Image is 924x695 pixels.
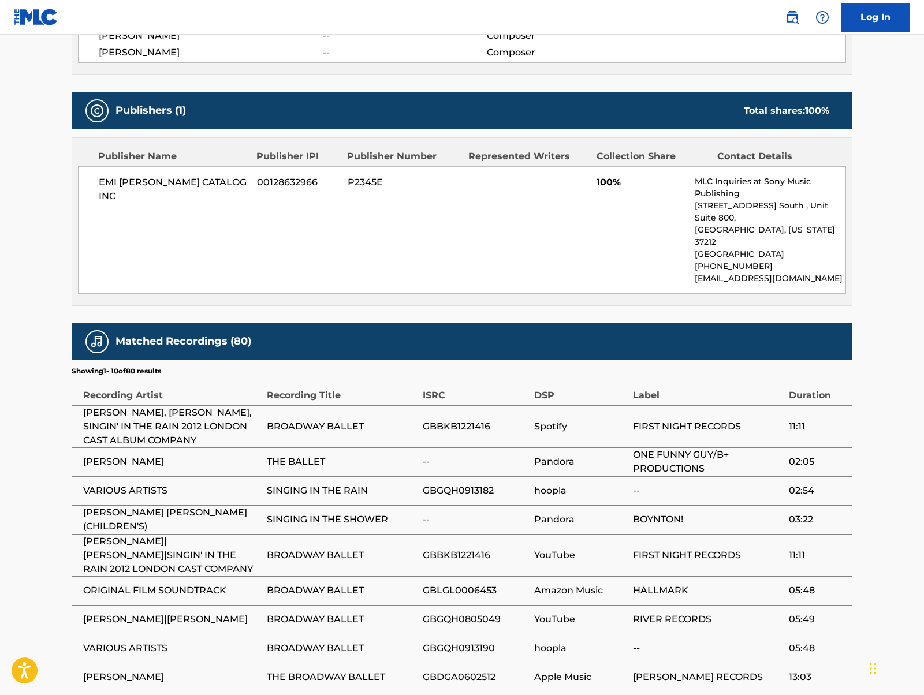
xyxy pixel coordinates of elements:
span: 02:54 [789,484,847,498]
div: Publisher Name [98,150,248,163]
p: [GEOGRAPHIC_DATA], [US_STATE] 37212 [695,224,845,248]
p: [GEOGRAPHIC_DATA] [695,248,845,260]
div: Label [633,376,783,402]
span: GBLGL0006453 [423,584,528,597]
img: MLC Logo [14,9,58,25]
span: YouTube [534,612,627,626]
div: Recording Title [267,376,417,402]
span: -- [323,29,487,43]
span: 00128632966 [257,175,339,189]
div: Drag [870,651,877,686]
div: Recording Artist [83,376,261,402]
span: 11:11 [789,548,847,562]
span: HALLMARK [633,584,783,597]
span: THE BALLET [267,455,417,469]
span: BROADWAY BALLET [267,584,417,597]
span: BROADWAY BALLET [267,548,417,562]
h5: Matched Recordings (80) [115,335,251,348]
span: ONE FUNNY GUY/B+ PRODUCTIONS [633,448,783,476]
span: BROADWAY BALLET [267,420,417,434]
span: [PERSON_NAME], [PERSON_NAME], SINGIN' IN THE RAIN 2012 LONDON CAST ALBUM COMPANY [83,406,261,447]
span: GBBKB1221416 [423,420,528,434]
p: Showing 1 - 10 of 80 results [72,366,161,376]
span: BROADWAY BALLET [267,641,417,655]
span: Composer [487,46,636,59]
span: Composer [487,29,636,43]
span: GBBKB1221416 [423,548,528,562]
span: hoopla [534,641,627,655]
span: [PERSON_NAME] [83,455,261,469]
img: Matched Recordings [90,335,104,349]
span: -- [633,641,783,655]
span: 05:49 [789,612,847,626]
span: 03:22 [789,513,847,526]
span: -- [423,513,528,526]
span: Amazon Music [534,584,627,597]
span: ORIGINAL FILM SOUNDTRACK [83,584,261,597]
span: -- [423,455,528,469]
span: RIVER RECORDS [633,612,783,626]
div: Total shares: [744,104,829,118]
span: SINGING IN THE RAIN [267,484,417,498]
div: DSP [534,376,627,402]
div: Publisher Number [347,150,459,163]
span: [PERSON_NAME] RECORDS [633,670,783,684]
span: Spotify [534,420,627,434]
span: 13:03 [789,670,847,684]
span: GBDGA0602512 [423,670,528,684]
span: FIRST NIGHT RECORDS [633,420,783,434]
span: [PERSON_NAME] [99,29,323,43]
div: Represented Writers [468,150,588,163]
span: VARIOUS ARTISTS [83,641,261,655]
div: Collection Share [597,150,709,163]
span: 11:11 [789,420,847,434]
h5: Publishers (1) [115,104,186,117]
span: GBGQH0805049 [423,612,528,626]
p: [PHONE_NUMBER] [695,260,845,272]
span: [PERSON_NAME] [PERSON_NAME] (CHILDREN'S) [83,506,261,533]
span: THE BROADWAY BALLET [267,670,417,684]
span: [PERSON_NAME]|[PERSON_NAME] [83,612,261,626]
a: Log In [841,3,910,32]
span: [PERSON_NAME]|[PERSON_NAME]|SINGIN' IN THE RAIN 2012 LONDON CAST COMPANY [83,535,261,576]
span: 100% [597,175,686,189]
span: BOYNTON! [633,513,783,526]
span: GBGQH0913190 [423,641,528,655]
a: Public Search [781,6,804,29]
span: Apple Music [534,670,627,684]
span: VARIOUS ARTISTS [83,484,261,498]
span: YouTube [534,548,627,562]
span: EMI [PERSON_NAME] CATALOG INC [99,175,248,203]
p: [STREET_ADDRESS] South , Unit Suite 800, [695,200,845,224]
span: hoopla [534,484,627,498]
span: BROADWAY BALLET [267,612,417,626]
span: [PERSON_NAME] [99,46,323,59]
span: P2345E [348,175,460,189]
p: MLC Inquiries at Sony Music Publishing [695,175,845,200]
span: 05:48 [789,584,847,597]
span: Pandora [534,455,627,469]
img: search [785,10,799,24]
span: 05:48 [789,641,847,655]
div: ISRC [423,376,528,402]
span: Pandora [534,513,627,526]
span: FIRST NIGHT RECORDS [633,548,783,562]
div: Help [811,6,834,29]
span: 02:05 [789,455,847,469]
div: Contact Details [717,150,829,163]
span: -- [323,46,487,59]
div: Publisher IPI [256,150,338,163]
span: -- [633,484,783,498]
p: [EMAIL_ADDRESS][DOMAIN_NAME] [695,272,845,285]
span: GBGQH0913182 [423,484,528,498]
iframe: Chat Widget [866,640,924,695]
span: SINGING IN THE SHOWER [267,513,417,526]
span: [PERSON_NAME] [83,670,261,684]
div: Duration [789,376,847,402]
img: Publishers [90,104,104,118]
span: 100 % [805,105,829,116]
img: help [815,10,829,24]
